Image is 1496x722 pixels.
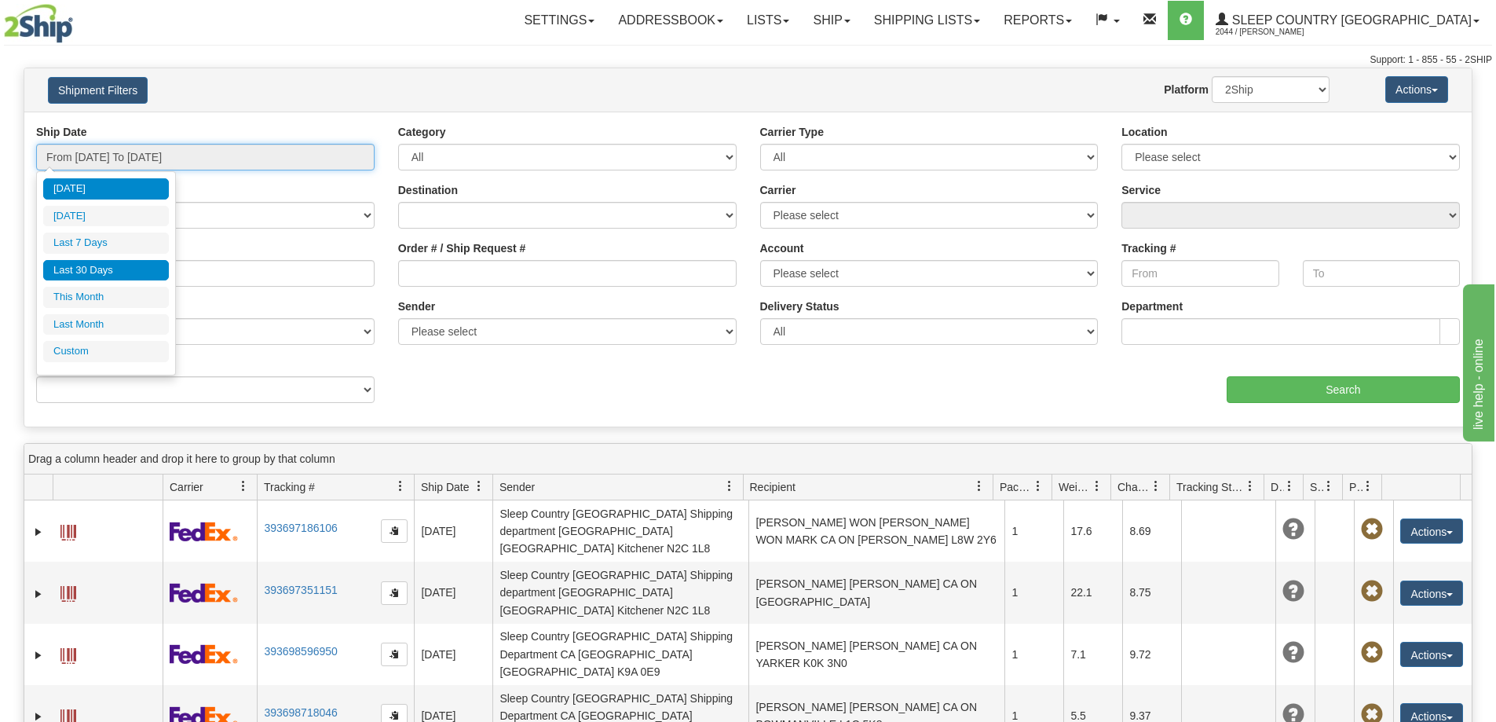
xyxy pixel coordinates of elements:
[170,644,238,664] img: 2 - FedEx Express®
[492,500,748,562] td: Sleep Country [GEOGRAPHIC_DATA] Shipping department [GEOGRAPHIC_DATA] [GEOGRAPHIC_DATA] Kitchener...
[43,341,169,362] li: Custom
[60,579,76,604] a: Label
[1204,1,1491,40] a: Sleep Country [GEOGRAPHIC_DATA] 2044 / [PERSON_NAME]
[264,522,337,534] a: 393697186106
[1121,260,1278,287] input: From
[264,479,315,495] span: Tracking #
[264,584,337,596] a: 393697351151
[43,233,169,254] li: Last 7 Days
[748,500,1004,562] td: [PERSON_NAME] WON [PERSON_NAME] WON MARK CA ON [PERSON_NAME] L8W 2Y6
[387,473,414,500] a: Tracking # filter column settings
[1063,562,1122,623] td: 22.1
[31,524,46,540] a: Expand
[1276,473,1303,500] a: Delivery Status filter column settings
[748,624,1004,685] td: [PERSON_NAME] [PERSON_NAME] CA ON YARKER K0K 3N0
[60,641,76,666] a: Label
[750,479,796,495] span: Recipient
[1122,500,1181,562] td: 8.69
[43,206,169,227] li: [DATE]
[1349,479,1362,495] span: Pickup Status
[1361,581,1383,603] span: Pickup Not Assigned
[1355,473,1381,500] a: Pickup Status filter column settings
[170,522,238,541] img: 2 - FedEx Express®
[1164,82,1209,97] label: Platform
[381,581,408,605] button: Copy to clipboard
[1271,479,1284,495] span: Delivery Status
[36,124,87,140] label: Ship Date
[1143,473,1169,500] a: Charge filter column settings
[1400,519,1463,544] button: Actions
[1228,13,1472,27] span: Sleep Country [GEOGRAPHIC_DATA]
[48,77,148,104] button: Shipment Filters
[512,1,606,40] a: Settings
[43,287,169,308] li: This Month
[1004,624,1063,685] td: 1
[760,240,804,256] label: Account
[466,473,492,500] a: Ship Date filter column settings
[992,1,1084,40] a: Reports
[4,53,1492,67] div: Support: 1 - 855 - 55 - 2SHIP
[1460,280,1494,441] iframe: chat widget
[1310,479,1323,495] span: Shipment Issues
[606,1,735,40] a: Addressbook
[1000,479,1033,495] span: Packages
[1315,473,1342,500] a: Shipment Issues filter column settings
[24,444,1472,475] div: grid grouping header
[43,260,169,281] li: Last 30 Days
[1084,473,1110,500] a: Weight filter column settings
[414,624,492,685] td: [DATE]
[735,1,801,40] a: Lists
[230,473,257,500] a: Carrier filter column settings
[1237,473,1264,500] a: Tracking Status filter column settings
[421,479,469,495] span: Ship Date
[31,647,46,663] a: Expand
[43,314,169,335] li: Last Month
[60,518,76,543] a: Label
[4,4,73,43] img: logo2044.jpg
[1121,182,1161,198] label: Service
[1122,624,1181,685] td: 9.72
[1117,479,1150,495] span: Charge
[1282,642,1304,664] span: Unknown
[748,562,1004,623] td: [PERSON_NAME] [PERSON_NAME] CA ON [GEOGRAPHIC_DATA]
[492,624,748,685] td: Sleep Country [GEOGRAPHIC_DATA] Shipping Department CA [GEOGRAPHIC_DATA] [GEOGRAPHIC_DATA] K9A 0E9
[1303,260,1460,287] input: To
[1361,642,1383,664] span: Pickup Not Assigned
[1063,500,1122,562] td: 17.6
[801,1,861,40] a: Ship
[1216,24,1333,40] span: 2044 / [PERSON_NAME]
[1282,519,1304,541] span: Unknown
[1121,299,1183,314] label: Department
[381,519,408,543] button: Copy to clipboard
[1385,76,1448,103] button: Actions
[1176,479,1245,495] span: Tracking Status
[12,9,145,28] div: live help - online
[414,562,492,623] td: [DATE]
[170,479,203,495] span: Carrier
[43,178,169,200] li: [DATE]
[1004,562,1063,623] td: 1
[1063,624,1122,685] td: 7.1
[1122,562,1181,623] td: 8.75
[1121,124,1167,140] label: Location
[398,299,435,314] label: Sender
[760,182,796,198] label: Carrier
[1121,240,1176,256] label: Tracking #
[862,1,992,40] a: Shipping lists
[170,583,238,603] img: 2 - FedEx Express®
[499,479,535,495] span: Sender
[760,124,824,140] label: Carrier Type
[1400,581,1463,606] button: Actions
[1227,376,1460,403] input: Search
[492,562,748,623] td: Sleep Country [GEOGRAPHIC_DATA] Shipping department [GEOGRAPHIC_DATA] [GEOGRAPHIC_DATA] Kitchener...
[966,473,993,500] a: Recipient filter column settings
[264,645,337,658] a: 393698596950
[1282,581,1304,603] span: Unknown
[398,124,446,140] label: Category
[264,706,337,719] a: 393698718046
[414,500,492,562] td: [DATE]
[1004,500,1063,562] td: 1
[1059,479,1092,495] span: Weight
[381,643,408,666] button: Copy to clipboard
[760,299,839,314] label: Delivery Status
